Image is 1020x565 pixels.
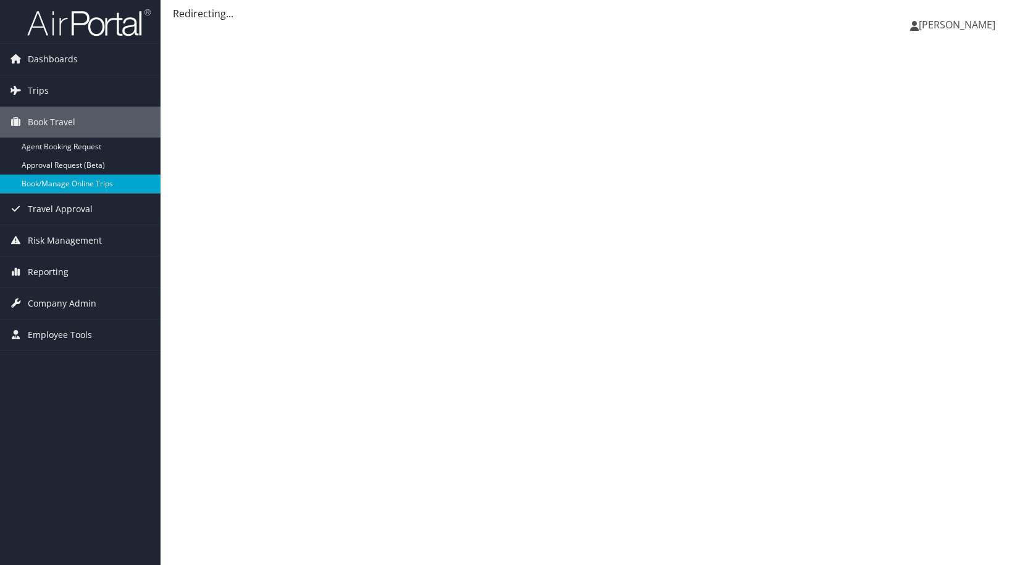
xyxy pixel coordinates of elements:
[28,75,49,106] span: Trips
[28,288,96,319] span: Company Admin
[28,194,93,225] span: Travel Approval
[28,225,102,256] span: Risk Management
[28,44,78,75] span: Dashboards
[27,8,151,37] img: airportal-logo.png
[28,320,92,350] span: Employee Tools
[919,18,995,31] span: [PERSON_NAME]
[28,107,75,138] span: Book Travel
[910,6,1008,43] a: [PERSON_NAME]
[28,257,69,287] span: Reporting
[173,6,1008,21] div: Redirecting...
